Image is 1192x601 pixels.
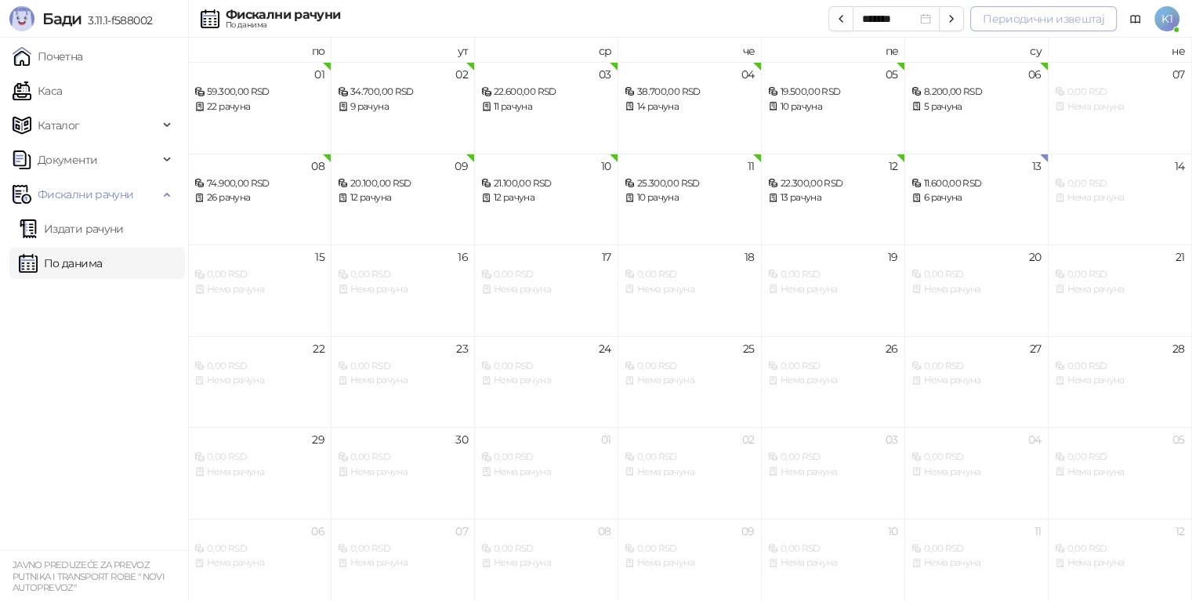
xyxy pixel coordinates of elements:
div: 0,00 RSD [1055,359,1185,374]
td: 2025-09-29 [188,427,332,519]
th: ут [332,38,475,62]
a: По данима [19,248,102,279]
div: Нема рачуна [194,556,324,570]
div: Нема рачуна [911,465,1042,480]
td: 2025-09-19 [762,244,905,336]
td: 2025-09-20 [905,244,1049,336]
div: 34.700,00 RSD [338,85,468,100]
div: 0,00 RSD [194,267,324,282]
div: 09 [741,526,755,537]
div: Нема рачуна [1055,190,1185,205]
div: 0,00 RSD [625,267,755,282]
div: 04 [1028,434,1042,445]
div: 11.600,00 RSD [911,176,1042,191]
span: Бади [42,9,82,28]
div: 0,00 RSD [1055,85,1185,100]
div: 10 рачуна [625,190,755,205]
td: 2025-09-04 [618,62,762,154]
div: 0,00 RSD [481,450,611,465]
div: Нема рачуна [625,282,755,297]
div: 13 рачуна [768,190,898,205]
div: Нема рачуна [911,373,1042,388]
button: Периодични извештај [970,6,1117,31]
a: Почетна [13,41,83,72]
td: 2025-09-06 [905,62,1049,154]
div: 12 [889,161,898,172]
div: 06 [311,526,324,537]
span: 3.11.1-f588002 [82,13,152,27]
div: 0,00 RSD [625,541,755,556]
div: 01 [601,434,611,445]
div: 0,00 RSD [1055,541,1185,556]
div: 23 [456,343,468,354]
td: 2025-09-08 [188,154,332,245]
td: 2025-09-30 [332,427,475,519]
div: 19 [888,252,898,262]
div: Нема рачуна [768,282,898,297]
div: 0,00 RSD [338,450,468,465]
div: 06 [1028,69,1042,80]
div: 26 [886,343,898,354]
div: 0,00 RSD [625,359,755,374]
div: 0,00 RSD [911,359,1042,374]
div: 0,00 RSD [481,359,611,374]
div: 29 [312,434,324,445]
div: По данима [226,21,340,29]
div: Нема рачуна [481,465,611,480]
div: Нема рачуна [338,556,468,570]
div: 07 [455,526,468,537]
div: Фискални рачуни [226,9,340,21]
th: су [905,38,1049,62]
div: 02 [742,434,755,445]
div: 26 рачуна [194,190,324,205]
th: не [1049,38,1192,62]
div: 11 [748,161,755,172]
div: Нема рачуна [338,282,468,297]
div: 0,00 RSD [338,267,468,282]
div: 0,00 RSD [338,541,468,556]
td: 2025-09-13 [905,154,1049,245]
td: 2025-09-22 [188,336,332,428]
td: 2025-10-04 [905,427,1049,519]
span: K1 [1154,6,1179,31]
th: ср [475,38,618,62]
td: 2025-09-02 [332,62,475,154]
div: 13 [1032,161,1042,172]
div: Нема рачуна [625,556,755,570]
td: 2025-10-02 [618,427,762,519]
div: Нема рачуна [911,282,1042,297]
div: 0,00 RSD [1055,450,1185,465]
div: 18 [745,252,755,262]
div: 12 [1176,526,1185,537]
a: Издати рачуни [19,213,124,244]
div: Нема рачуна [338,465,468,480]
div: 11 [1034,526,1042,537]
td: 2025-09-11 [618,154,762,245]
div: Нема рачуна [194,465,324,480]
div: Нема рачуна [1055,556,1185,570]
div: 11 рачуна [481,100,611,114]
th: пе [762,38,905,62]
a: Документација [1123,6,1148,31]
div: 10 [888,526,898,537]
div: 01 [314,69,324,80]
div: Нема рачуна [481,556,611,570]
div: 22 рачуна [194,100,324,114]
td: 2025-09-01 [188,62,332,154]
td: 2025-09-03 [475,62,618,154]
div: 0,00 RSD [911,267,1042,282]
div: 38.700,00 RSD [625,85,755,100]
div: 21 [1176,252,1185,262]
div: 03 [886,434,898,445]
div: 20 [1029,252,1042,262]
span: Каталог [38,110,80,141]
div: Нема рачуна [481,282,611,297]
div: 27 [1030,343,1042,354]
td: 2025-09-26 [762,336,905,428]
td: 2025-09-24 [475,336,618,428]
div: 59.300,00 RSD [194,85,324,100]
div: 05 [1172,434,1185,445]
div: Нема рачуна [1055,465,1185,480]
td: 2025-09-15 [188,244,332,336]
td: 2025-09-05 [762,62,905,154]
